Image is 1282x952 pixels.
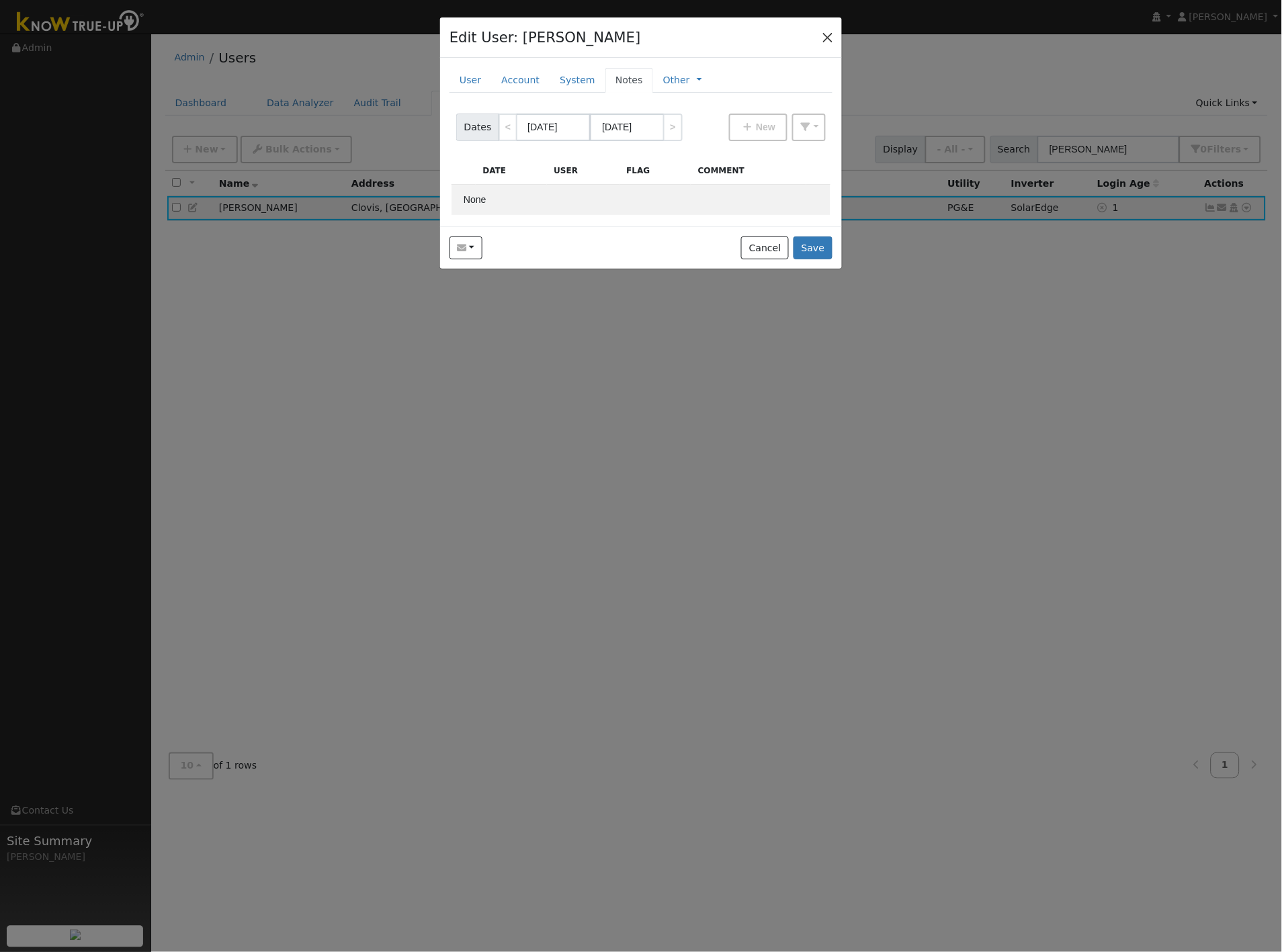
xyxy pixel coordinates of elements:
[741,236,789,259] button: Cancel
[663,73,690,87] a: Other
[450,68,491,93] a: User
[794,236,832,259] button: Save
[547,158,619,184] div: User
[663,114,682,141] a: >
[729,114,787,141] button: New
[619,158,691,184] div: Flag
[476,158,547,184] div: Date
[456,114,499,141] span: Dates
[450,236,482,259] button: Ken@barkendevcon.com
[499,114,517,141] a: <
[756,122,775,132] span: New
[491,68,550,93] a: Account
[605,68,653,93] a: Notes
[550,68,605,93] a: System
[691,158,806,184] div: Comment
[452,185,830,216] td: None
[450,27,641,48] h4: Edit User: [PERSON_NAME]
